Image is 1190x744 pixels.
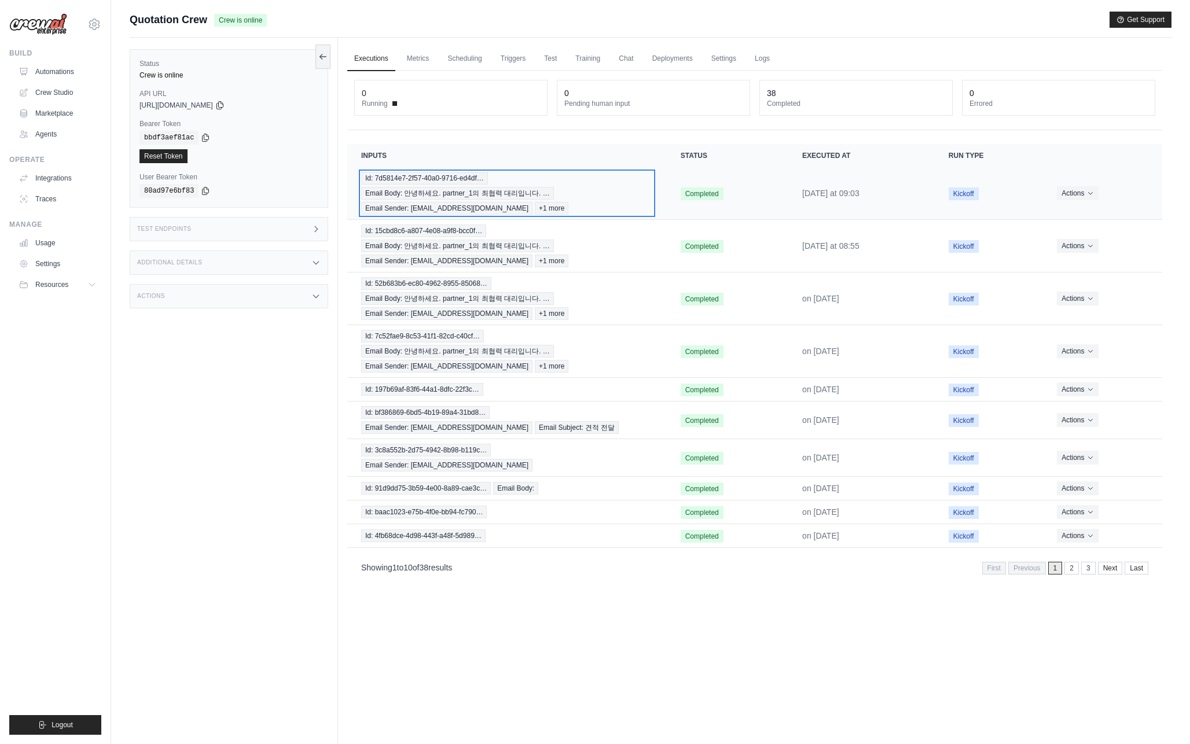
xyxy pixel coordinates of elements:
a: View execution details for Id [361,444,653,472]
span: Completed [681,530,723,543]
a: Next [1098,562,1123,574]
span: Kickoff [949,240,979,253]
button: Actions for execution [1057,481,1098,495]
h3: Additional Details [137,259,202,266]
span: Completed [681,240,723,253]
span: Completed [681,187,723,200]
span: Completed [681,384,723,396]
a: Executions [347,47,395,71]
span: Email Sender: [EMAIL_ADDRESS][DOMAIN_NAME] [361,307,532,320]
a: Traces [14,190,101,208]
span: Email Sender: [EMAIL_ADDRESS][DOMAIN_NAME] [361,255,532,267]
div: Operate [9,155,101,164]
a: Reset Token [139,149,188,163]
a: Integrations [14,169,101,187]
nav: Pagination [347,553,1162,582]
th: Status [667,144,788,167]
a: Scheduling [440,47,489,71]
span: +1 more [535,360,568,373]
a: Metrics [400,47,436,71]
img: Logo [9,13,67,35]
button: Resources [14,275,101,294]
a: 3 [1081,562,1096,574]
div: Build [9,49,101,58]
span: +1 more [535,255,568,267]
a: Triggers [494,47,533,71]
button: Actions for execution [1057,451,1098,465]
code: 80ad97e6bf83 [139,184,199,198]
button: Actions for execution [1057,344,1098,358]
span: First [982,562,1006,574]
time: August 26, 2025 at 15:23 KST [802,453,839,462]
span: Completed [681,345,723,358]
span: 1 [1048,562,1063,574]
span: Running [362,99,388,108]
a: Agents [14,125,101,143]
div: 0 [969,87,974,99]
button: Actions for execution [1057,505,1098,519]
span: Email Subject: 견적 전달 [535,421,619,434]
a: Chat [612,47,640,71]
span: Email Body: [493,482,538,495]
p: Showing to of results [361,562,452,573]
span: 38 [419,563,428,572]
button: Logout [9,715,101,735]
a: View execution details for Id [361,330,653,373]
th: Inputs [347,144,667,167]
dt: Pending human input [564,99,743,108]
a: 2 [1064,562,1079,574]
a: View execution details for Id [361,506,653,518]
time: August 26, 2025 at 15:20 KST [802,484,839,493]
span: Completed [681,293,723,305]
time: August 26, 2025 at 15:48 KST [802,385,839,394]
a: Logs [748,47,777,71]
span: Kickoff [949,530,979,543]
div: Chat Widget [1132,688,1190,744]
label: Bearer Token [139,119,318,128]
span: Id: 91d9dd75-3b59-4e00-8a89-cae3c… [361,482,491,495]
nav: Pagination [982,562,1148,574]
time: August 26, 2025 at 15:23 KST [802,415,839,425]
span: Id: 7c52fae9-8c53-41f1-82cd-c40cf… [361,330,484,342]
span: Email Body: 안녕하세요. partner_1의 최협력 대리입니다. … [361,187,554,200]
span: Resources [35,280,68,289]
span: Completed [681,452,723,465]
span: 1 [392,563,397,572]
h3: Test Endpoints [137,226,192,233]
span: Kickoff [949,293,979,305]
span: Kickoff [949,452,979,465]
span: Id: 4fb68dce-4d98-443f-a48f-5d989… [361,529,486,542]
div: 0 [564,87,569,99]
a: Marketplace [14,104,101,123]
span: Completed [681,414,723,427]
time: August 26, 2025 at 15:53 KST [802,294,839,303]
span: +1 more [535,307,568,320]
a: Last [1125,562,1148,574]
a: View execution details for Id [361,529,653,542]
a: Settings [14,255,101,273]
a: View execution details for Id [361,277,653,320]
th: Run Type [935,144,1043,167]
div: Crew is online [139,71,318,80]
span: 10 [403,563,413,572]
span: Id: 7d5814e7-2f57-40a0-9716-ed4df… [361,172,488,185]
label: Status [139,59,318,68]
span: Previous [1008,562,1046,574]
span: [URL][DOMAIN_NAME] [139,101,213,110]
span: Kickoff [949,187,979,200]
button: Actions for execution [1057,186,1098,200]
span: Email Body: 안녕하세요. partner_1의 최협력 대리입니다. … [361,240,554,252]
span: Id: baac1023-e75b-4f0e-bb94-fc790… [361,506,487,518]
a: Test [537,47,564,71]
a: View execution details for Id [361,406,653,434]
span: Completed [681,483,723,495]
span: Email Sender: [EMAIL_ADDRESS][DOMAIN_NAME] [361,360,532,373]
label: User Bearer Token [139,172,318,182]
span: Crew is online [214,14,267,27]
label: API URL [139,89,318,98]
span: Kickoff [949,414,979,427]
span: Id: 3c8a552b-2d75-4942-8b98-b119c… [361,444,491,456]
span: Kickoff [949,345,979,358]
a: View execution details for Id [361,482,653,495]
div: 0 [362,87,366,99]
